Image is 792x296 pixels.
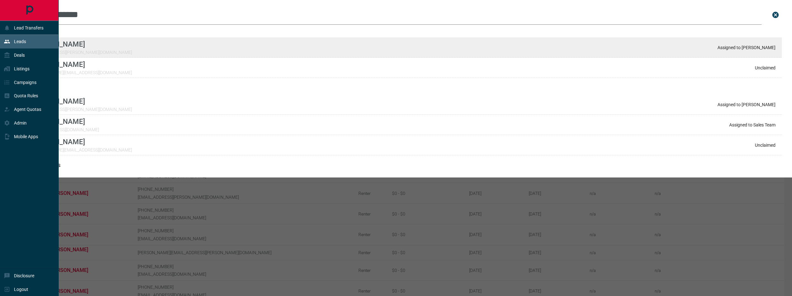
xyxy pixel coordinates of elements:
p: Assigned to [PERSON_NAME] [717,102,776,107]
p: [PERSON_NAME] [30,40,132,48]
p: [PERSON_NAME] [30,60,132,68]
p: [PERSON_NAME] [30,97,132,105]
h3: email matches [24,86,782,91]
h3: name matches [24,29,782,34]
p: [PERSON_NAME] [30,138,132,146]
p: Unclaimed [755,143,776,148]
p: Unclaimed [755,65,776,70]
p: [EMAIL_ADDRESS][DOMAIN_NAME] [30,127,99,132]
p: [PERSON_NAME] [30,117,99,125]
p: [DOMAIN_NAME][EMAIL_ADDRESS][DOMAIN_NAME] [30,147,132,152]
p: [EMAIL_ADDRESS][PERSON_NAME][DOMAIN_NAME] [30,107,132,112]
p: Assigned to [PERSON_NAME] [717,45,776,50]
p: Assigned to Sales Team [729,122,776,127]
h3: phone matches [24,163,782,168]
p: [EMAIL_ADDRESS][PERSON_NAME][DOMAIN_NAME] [30,50,132,55]
button: close search bar [769,9,782,21]
p: [DOMAIN_NAME][EMAIL_ADDRESS][DOMAIN_NAME] [30,70,132,75]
